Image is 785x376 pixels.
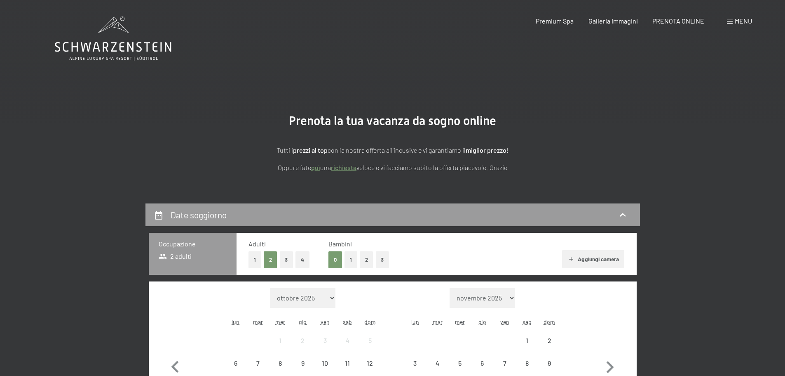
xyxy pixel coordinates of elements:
span: Prenota la tua vacanza da sogno online [289,114,496,128]
div: Sun Nov 09 2025 [538,352,560,374]
div: Sat Nov 08 2025 [516,352,538,374]
div: Fri Oct 10 2025 [314,352,336,374]
div: Sat Oct 04 2025 [336,329,359,352]
a: Galleria immagini [588,17,638,25]
div: arrivo/check-in non effettuabile [516,352,538,374]
div: arrivo/check-in non effettuabile [426,352,449,374]
div: 1 [270,337,291,358]
button: 1 [248,251,261,268]
div: Tue Oct 07 2025 [247,352,269,374]
span: 2 adulti [159,252,192,261]
div: Sun Oct 05 2025 [359,329,381,352]
abbr: mercoledì [455,318,465,325]
div: arrivo/check-in non effettuabile [336,329,359,352]
div: Thu Oct 02 2025 [292,329,314,352]
div: arrivo/check-in non effettuabile [225,352,247,374]
div: arrivo/check-in non effettuabile [247,352,269,374]
div: arrivo/check-in non effettuabile [314,352,336,374]
div: Wed Nov 05 2025 [449,352,471,374]
div: arrivo/check-in non effettuabile [292,352,314,374]
div: arrivo/check-in non effettuabile [471,352,493,374]
button: 3 [376,251,389,268]
button: Aggiungi camera [562,250,624,268]
abbr: martedì [253,318,263,325]
abbr: lunedì [411,318,419,325]
div: Thu Oct 09 2025 [292,352,314,374]
abbr: venerdì [321,318,330,325]
abbr: sabato [523,318,532,325]
span: Adulti [248,240,266,248]
a: Premium Spa [536,17,574,25]
span: Bambini [328,240,352,248]
abbr: venerdì [500,318,509,325]
button: 2 [264,251,277,268]
div: Wed Oct 08 2025 [269,352,291,374]
div: arrivo/check-in non effettuabile [359,329,381,352]
div: arrivo/check-in non effettuabile [449,352,471,374]
button: 1 [344,251,357,268]
p: Tutti i con la nostra offerta all'incusive e vi garantiamo il ! [187,145,599,156]
div: arrivo/check-in non effettuabile [538,352,560,374]
button: 0 [328,251,342,268]
abbr: giovedì [299,318,307,325]
div: Mon Oct 06 2025 [225,352,247,374]
div: arrivo/check-in non effettuabile [314,329,336,352]
div: arrivo/check-in non effettuabile [292,329,314,352]
div: Sat Oct 11 2025 [336,352,359,374]
div: Sun Nov 02 2025 [538,329,560,352]
abbr: sabato [343,318,352,325]
h2: Date soggiorno [171,210,227,220]
div: arrivo/check-in non effettuabile [493,352,516,374]
a: PRENOTA ONLINE [652,17,704,25]
div: Thu Nov 06 2025 [471,352,493,374]
div: arrivo/check-in non effettuabile [516,329,538,352]
div: Tue Nov 04 2025 [426,352,449,374]
a: richiesta [331,163,356,171]
div: Fri Oct 03 2025 [314,329,336,352]
div: 4 [337,337,358,358]
div: 2 [293,337,313,358]
button: 3 [280,251,293,268]
span: Menu [735,17,752,25]
div: Mon Nov 03 2025 [404,352,426,374]
strong: miglior prezzo [466,146,506,154]
abbr: giovedì [478,318,486,325]
div: arrivo/check-in non effettuabile [336,352,359,374]
div: arrivo/check-in non effettuabile [538,329,560,352]
div: Wed Oct 01 2025 [269,329,291,352]
div: 3 [315,337,335,358]
div: Fri Nov 07 2025 [493,352,516,374]
div: arrivo/check-in non effettuabile [404,352,426,374]
div: arrivo/check-in non effettuabile [269,352,291,374]
button: 2 [360,251,373,268]
abbr: domenica [544,318,555,325]
abbr: domenica [364,318,376,325]
div: 5 [359,337,380,358]
div: 2 [539,337,560,358]
p: Oppure fate una veloce e vi facciamo subito la offerta piacevole. Grazie [187,162,599,173]
abbr: martedì [433,318,443,325]
a: quì [311,163,320,171]
div: Sat Nov 01 2025 [516,329,538,352]
strong: prezzi al top [293,146,328,154]
div: arrivo/check-in non effettuabile [269,329,291,352]
h3: Occupazione [159,239,227,248]
div: 1 [517,337,537,358]
abbr: mercoledì [275,318,285,325]
div: Sun Oct 12 2025 [359,352,381,374]
div: arrivo/check-in non effettuabile [359,352,381,374]
abbr: lunedì [232,318,239,325]
button: 4 [295,251,309,268]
